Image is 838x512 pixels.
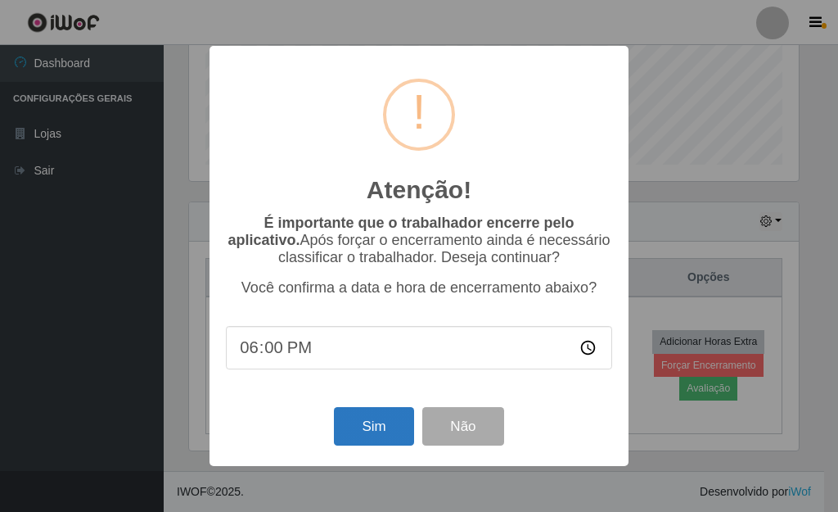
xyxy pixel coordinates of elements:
[226,215,612,266] p: Após forçar o encerramento ainda é necessário classificar o trabalhador. Deseja continuar?
[422,407,503,446] button: Não
[334,407,413,446] button: Sim
[226,279,612,297] p: Você confirma a data e hora de encerramento abaixo?
[367,175,471,205] h2: Atenção!
[228,215,574,248] b: É importante que o trabalhador encerre pelo aplicativo.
